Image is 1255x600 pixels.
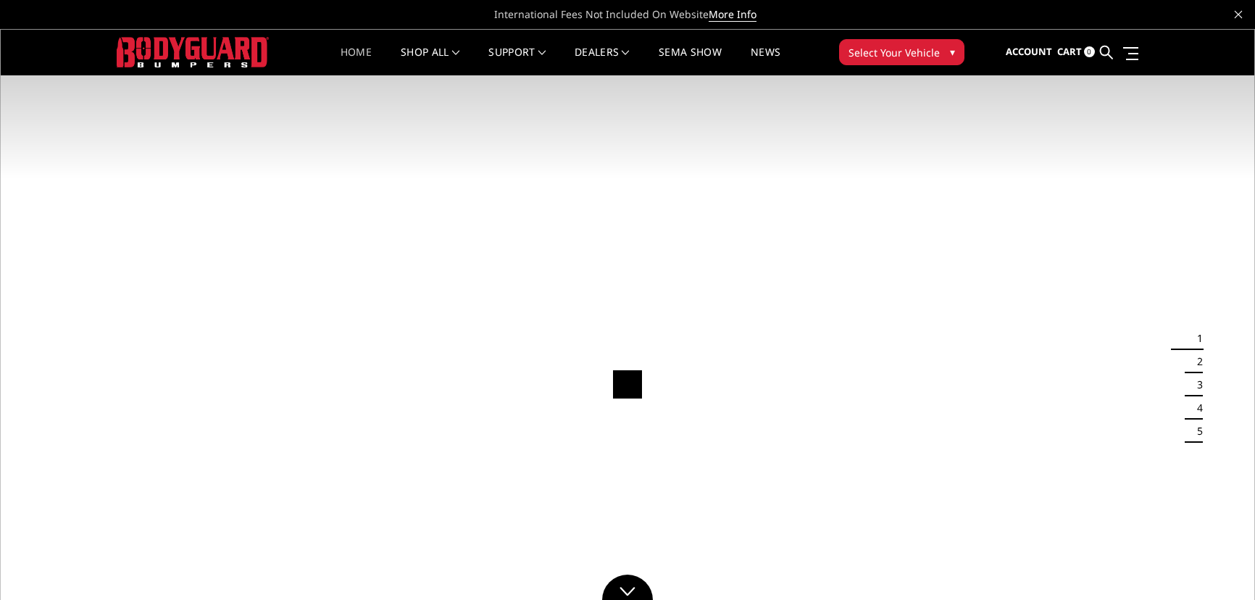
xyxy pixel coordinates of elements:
[1006,45,1052,58] span: Account
[1188,396,1203,420] button: 4 of 5
[849,45,940,60] span: Select Your Vehicle
[751,47,780,75] a: News
[659,47,722,75] a: SEMA Show
[1057,45,1082,58] span: Cart
[602,575,653,600] a: Click to Down
[709,7,756,22] a: More Info
[575,47,630,75] a: Dealers
[401,47,459,75] a: shop all
[1057,33,1095,72] a: Cart 0
[1188,373,1203,396] button: 3 of 5
[488,47,546,75] a: Support
[117,37,269,67] img: BODYGUARD BUMPERS
[341,47,372,75] a: Home
[1188,327,1203,350] button: 1 of 5
[950,44,955,59] span: ▾
[1188,350,1203,373] button: 2 of 5
[1006,33,1052,72] a: Account
[1084,46,1095,57] span: 0
[839,39,964,65] button: Select Your Vehicle
[1188,420,1203,443] button: 5 of 5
